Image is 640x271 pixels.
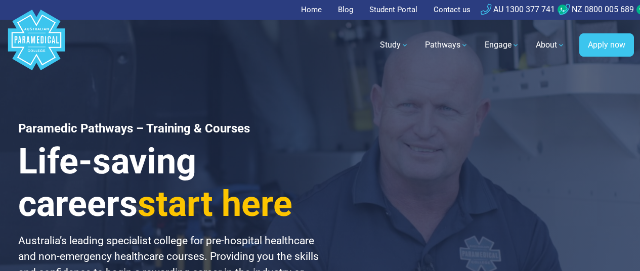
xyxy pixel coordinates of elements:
[18,140,332,225] h3: Life-saving careers
[481,5,555,14] a: AU 1300 377 741
[138,183,292,224] span: start here
[419,31,475,59] a: Pathways
[6,20,67,71] a: Australian Paramedical College
[479,31,526,59] a: Engage
[530,31,571,59] a: About
[18,121,332,136] h1: Paramedic Pathways – Training & Courses
[579,33,634,57] a: Apply now
[559,5,634,14] a: NZ 0800 005 689
[374,31,415,59] a: Study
